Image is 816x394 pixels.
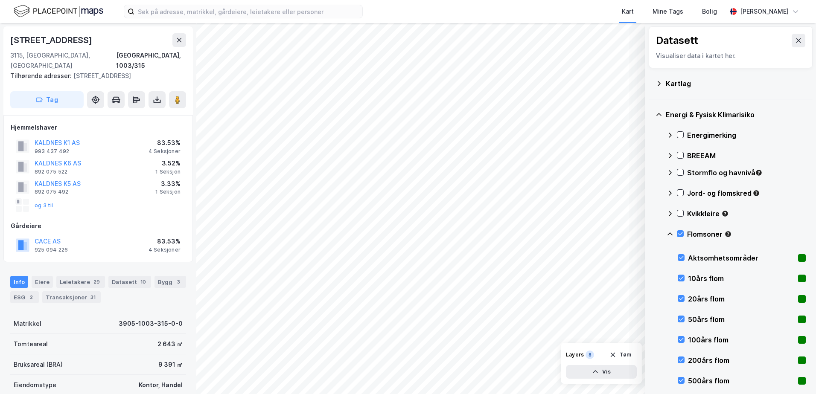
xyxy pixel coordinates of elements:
[740,6,789,17] div: [PERSON_NAME]
[687,130,806,140] div: Energimerking
[755,169,763,177] div: Tooltip anchor
[688,253,795,263] div: Aktsomhetsområder
[11,221,186,231] div: Gårdeiere
[10,50,116,71] div: 3115, [GEOGRAPHIC_DATA], [GEOGRAPHIC_DATA]
[604,348,637,362] button: Tøm
[10,71,179,81] div: [STREET_ADDRESS]
[155,168,181,175] div: 1 Seksjon
[14,359,63,370] div: Bruksareal (BRA)
[35,148,69,155] div: 993 437 492
[149,138,181,148] div: 83.53%
[10,276,28,288] div: Info
[687,188,806,198] div: Jord- og flomskred
[688,294,795,304] div: 20års flom
[139,380,183,390] div: Kontor, Handel
[656,34,698,47] div: Datasett
[155,188,181,195] div: 1 Seksjon
[666,110,806,120] div: Energi & Fysisk Klimarisiko
[687,229,806,239] div: Flomsoner
[688,335,795,345] div: 100års flom
[154,276,186,288] div: Bygg
[14,380,56,390] div: Eiendomstype
[10,72,73,79] span: Tilhørende adresser:
[688,355,795,365] div: 200års flom
[139,278,148,286] div: 10
[14,4,103,19] img: logo.f888ab2527a4732fd821a326f86c7f29.svg
[27,293,35,301] div: 2
[42,291,101,303] div: Transaksjoner
[11,122,186,133] div: Hjemmelshaver
[10,291,39,303] div: ESG
[687,168,806,178] div: Stormflo og havnivå
[158,359,183,370] div: 9 391 ㎡
[688,273,795,284] div: 10års flom
[155,179,181,189] div: 3.33%
[134,5,362,18] input: Søk på adresse, matrikkel, gårdeiere, leietakere eller personer
[752,189,760,197] div: Tooltip anchor
[157,339,183,349] div: 2 643 ㎡
[586,351,594,359] div: 8
[656,51,805,61] div: Visualiser data i kartet her.
[724,230,732,238] div: Tooltip anchor
[35,188,68,195] div: 892 075 492
[687,151,806,161] div: BREEAM
[666,78,806,89] div: Kartlag
[10,33,94,47] div: [STREET_ADDRESS]
[149,236,181,246] div: 83.53%
[35,246,68,253] div: 925 094 226
[149,246,181,253] div: 4 Seksjoner
[89,293,97,301] div: 31
[155,158,181,168] div: 3.52%
[773,353,816,394] iframe: Chat Widget
[566,365,637,379] button: Vis
[622,6,634,17] div: Kart
[566,351,584,358] div: Layers
[149,148,181,155] div: 4 Seksjoner
[116,50,186,71] div: [GEOGRAPHIC_DATA], 1003/315
[14,319,41,329] div: Matrikkel
[688,376,795,386] div: 500års flom
[688,314,795,324] div: 50års flom
[687,209,806,219] div: Kvikkleire
[108,276,151,288] div: Datasett
[119,319,183,329] div: 3905-1003-315-0-0
[702,6,717,17] div: Bolig
[721,210,729,217] div: Tooltip anchor
[10,91,84,108] button: Tag
[32,276,53,288] div: Eiere
[92,278,102,286] div: 29
[35,168,67,175] div: 892 075 522
[174,278,183,286] div: 3
[56,276,105,288] div: Leietakere
[14,339,48,349] div: Tomteareal
[653,6,683,17] div: Mine Tags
